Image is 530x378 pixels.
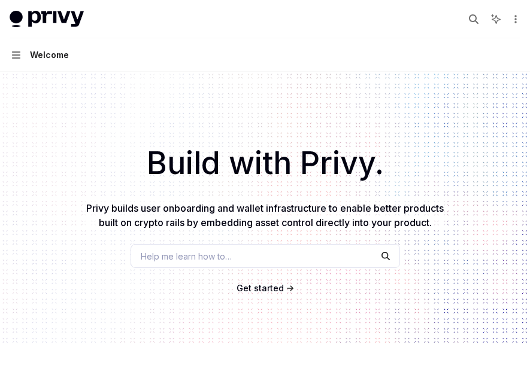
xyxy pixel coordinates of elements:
span: Privy builds user onboarding and wallet infrastructure to enable better products built on crypto ... [86,202,444,228]
span: Help me learn how to… [141,250,232,263]
img: light logo [10,11,84,28]
h1: Build with Privy. [19,140,511,187]
a: Get started [237,282,284,294]
div: Welcome [30,48,69,62]
span: Get started [237,283,284,293]
button: More actions [508,11,520,28]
